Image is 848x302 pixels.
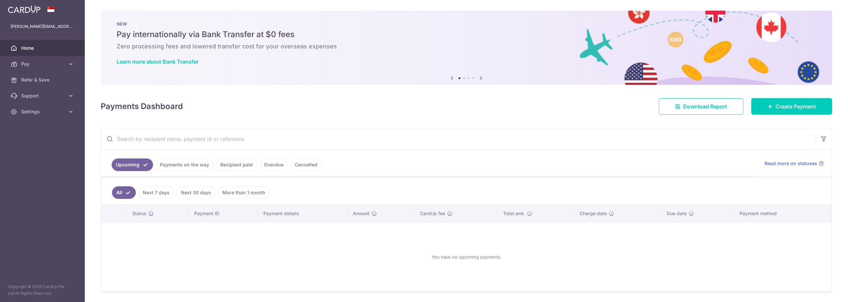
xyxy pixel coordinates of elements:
[117,29,816,40] h5: Pay internationally via Bank Transfer at $0 fees
[132,210,146,217] span: Status
[580,210,607,217] span: Charge date
[8,5,40,13] img: CardUp
[112,186,136,199] a: All
[21,61,65,67] span: Pay
[667,210,687,217] span: Due date
[258,205,347,222] th: Payment details
[101,11,832,85] img: Bank transfer banner
[775,102,816,110] span: Create Payment
[659,98,743,115] a: Download Report
[189,205,258,222] th: Payment ID
[156,158,213,171] a: Payments on the way
[21,108,65,115] span: Settings
[117,58,198,65] a: Learn more about Bank Transfer
[260,158,288,171] a: Overdue
[765,160,824,167] a: Read more on statuses
[138,186,174,199] a: Next 7 days
[109,228,823,286] div: You have no upcoming payments.
[101,128,816,150] input: Search by recipient name, payment id or reference
[21,92,65,99] span: Support
[101,100,183,112] h4: Payments Dashboard
[21,77,65,83] span: Refer & Save
[11,23,74,30] p: [PERSON_NAME][EMAIL_ADDRESS][DOMAIN_NAME]
[117,42,816,50] h6: Zero processing fees and lowered transfer cost for your overseas expenses
[216,158,257,171] a: Recipient paid
[751,98,832,115] a: Create Payment
[683,102,727,110] span: Download Report
[117,21,816,27] p: NEW
[503,210,525,217] span: Total amt.
[218,186,270,199] a: More than 1 month
[420,210,445,217] span: CardUp fee
[21,45,65,51] span: Home
[291,158,322,171] a: Cancelled
[177,186,215,199] a: Next 30 days
[765,160,817,167] span: Read more on statuses
[112,158,153,171] a: Upcoming
[734,205,831,222] th: Payment method
[353,210,370,217] span: Amount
